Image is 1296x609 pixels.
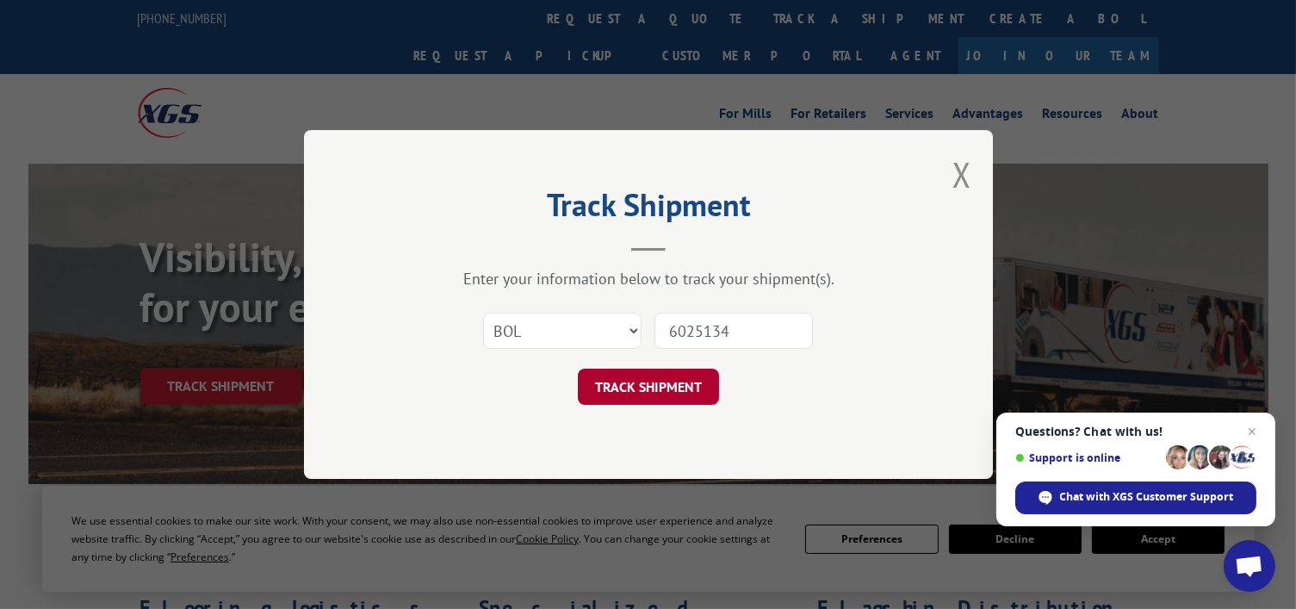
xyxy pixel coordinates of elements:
[1015,425,1256,438] span: Questions? Chat with us!
[1015,482,1256,514] div: Chat with XGS Customer Support
[1242,421,1262,442] span: Close chat
[578,369,719,405] button: TRACK SHIPMENT
[390,269,907,289] div: Enter your information below to track your shipment(s).
[1015,451,1160,464] span: Support is online
[952,152,971,197] button: Close modal
[390,193,907,226] h2: Track Shipment
[1060,489,1234,505] span: Chat with XGS Customer Support
[654,313,813,349] input: Number(s)
[1224,540,1275,592] div: Open chat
